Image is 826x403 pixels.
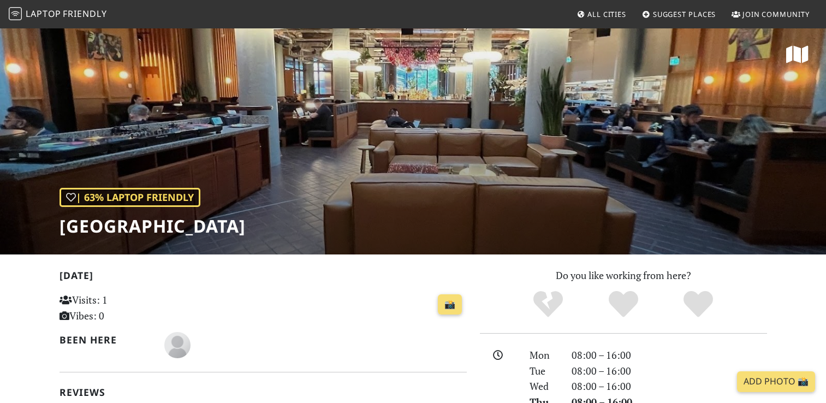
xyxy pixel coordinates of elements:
[438,294,462,315] a: 📸
[565,363,774,379] div: 08:00 – 16:00
[742,9,810,19] span: Join Community
[661,289,736,319] div: Definitely!
[737,371,815,392] a: Add Photo 📸
[523,363,564,379] div: Tue
[60,188,200,207] div: | 63% Laptop Friendly
[9,7,22,20] img: LaptopFriendly
[565,347,774,363] div: 08:00 – 16:00
[572,4,631,24] a: All Cities
[9,5,107,24] a: LaptopFriendly LaptopFriendly
[510,289,586,319] div: No
[653,9,716,19] span: Suggest Places
[523,378,564,394] div: Wed
[523,347,564,363] div: Mon
[63,8,106,20] span: Friendly
[164,332,191,358] img: blank-535327c66bd565773addf3077783bbfce4b00ec00e9fd257753287c682c7fa38.png
[480,268,767,283] p: Do you like working from here?
[60,270,467,286] h2: [DATE]
[60,216,246,236] h1: [GEOGRAPHIC_DATA]
[565,378,774,394] div: 08:00 – 16:00
[638,4,721,24] a: Suggest Places
[587,9,626,19] span: All Cities
[60,334,152,346] h2: Been here
[60,292,187,324] p: Visits: 1 Vibes: 0
[586,289,661,319] div: Yes
[26,8,61,20] span: Laptop
[164,337,191,351] span: Harry Watt
[727,4,814,24] a: Join Community
[60,387,467,398] h2: Reviews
